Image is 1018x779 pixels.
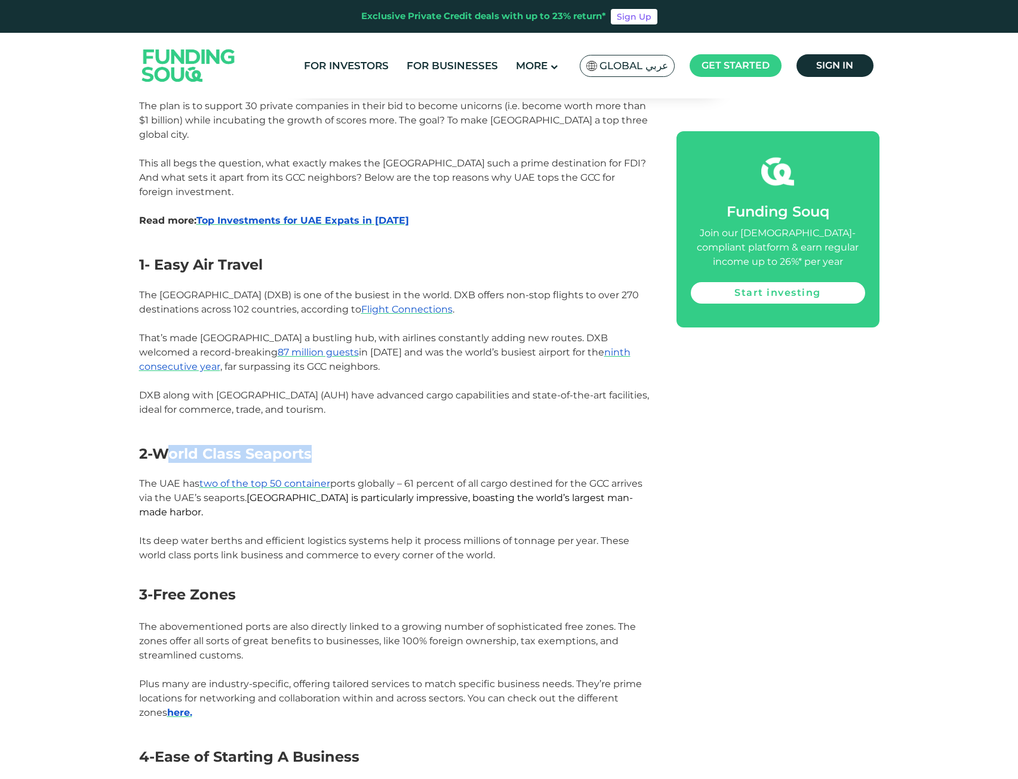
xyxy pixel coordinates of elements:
[139,445,312,462] span: 2-World Class Seaports
[278,347,359,358] a: 87 million guests
[196,215,409,226] a: Top Investments for UAE Expats in [DATE]
[139,748,359,765] span: 4-Ease of Starting A Business
[167,707,192,718] a: here.
[139,157,646,197] span: This all begs the question, what exactly makes the [GEOGRAPHIC_DATA] such a prime destination for...
[199,478,330,489] a: two of the top 50 container
[516,60,548,72] span: More
[139,256,263,273] span: 1- Easy Air Travel
[130,35,247,95] img: Logo
[404,56,501,76] a: For Businesses
[361,304,453,315] a: Flight Connections
[691,226,865,269] div: Join our [DEMOGRAPHIC_DATA]-compliant platform & earn regular income up to 26%* per year
[816,60,853,71] span: Sign in
[586,61,597,71] img: SA Flag
[761,155,794,188] img: fsicon
[599,59,668,73] span: Global عربي
[796,54,874,77] a: Sign in
[139,492,633,518] span: [GEOGRAPHIC_DATA] is particularly impressive, boasting the world’s largest man-made harbor.
[727,203,829,220] span: Funding Souq
[139,347,631,372] a: ninth consecutive year
[691,282,865,304] a: Start investing
[139,621,642,718] span: The abovementioned ports are also directly linked to a growing number of sophisticated free zones...
[361,10,606,23] div: Exclusive Private Credit deals with up to 23% return*
[139,586,236,603] span: 3-Free Zones
[611,9,657,24] a: Sign Up
[139,43,648,140] span: And there are no plans to slow down. Dubai said it will double its economy by 2033 and attract 65...
[702,60,770,71] span: Get started
[301,56,392,76] a: For Investors
[139,289,649,415] span: The [GEOGRAPHIC_DATA] (DXB) is one of the busiest in the world. DXB offers non-stop flights to ov...
[139,478,642,561] span: The UAE has ports globally – 61 percent of all cargo destined for the GCC arrives via the UAE’s s...
[139,215,196,226] span: Read more:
